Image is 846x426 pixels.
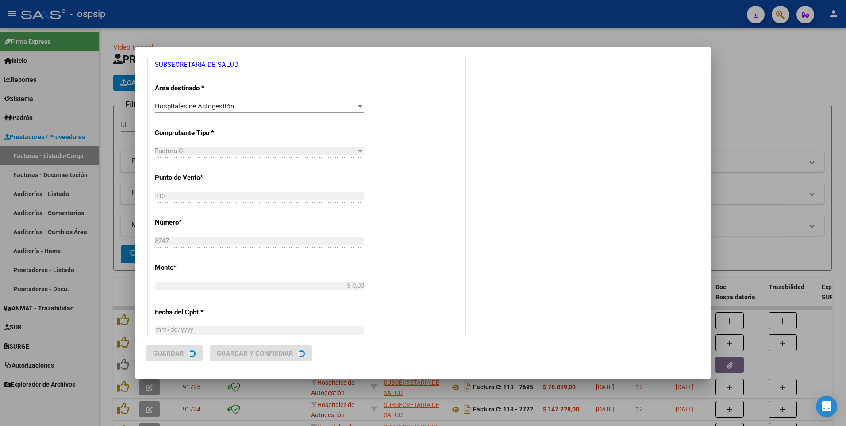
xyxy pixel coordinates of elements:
p: Punto de Venta [155,173,246,183]
span: Guardar [153,349,184,357]
button: Guardar [146,345,203,361]
p: Número [155,217,246,228]
div: Open Intercom Messenger [816,396,837,417]
span: Hospitales de Autogestión [155,102,234,110]
span: Factura C [155,147,183,155]
button: Guardar y Confirmar [210,345,312,361]
p: Fecha del Cpbt. [155,307,246,318]
span: Guardar y Confirmar [217,349,293,357]
p: Area destinado * [155,83,246,93]
p: Comprobante Tipo * [155,128,246,138]
p: Monto [155,263,246,273]
p: SUBSECRETARIA DE SALUD [155,60,458,70]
